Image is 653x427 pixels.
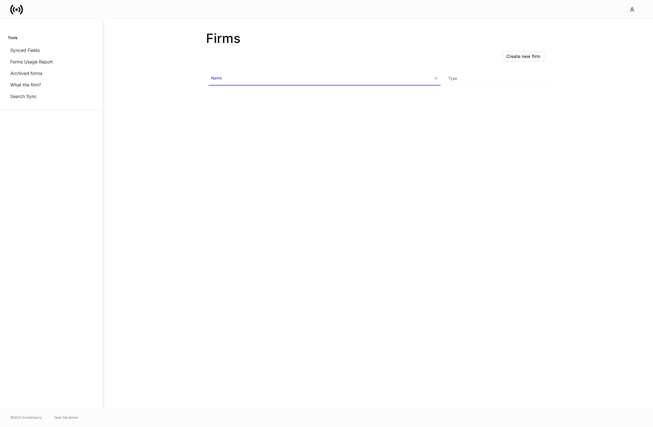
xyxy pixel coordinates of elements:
a: Archived forms [8,68,95,79]
span: Name [209,72,441,86]
p: Synced Fields [10,47,40,53]
p: Search Sync [10,93,37,100]
a: What the firm? [8,79,95,91]
a: Data Disclaimer [54,415,78,420]
div: Create new firm [506,54,540,59]
a: Synced Fields [8,45,95,56]
a: Forms Usage Report [8,56,95,68]
span: Type [446,72,547,85]
p: Archived forms [10,70,42,77]
p: What the firm? [10,82,41,88]
h2: Firms [206,31,550,46]
a: Search Sync [8,91,95,102]
span: © 2025 OneAdvisory [10,415,42,420]
h6: Name [211,75,222,81]
h6: Tools [8,35,17,41]
p: Forms Usage Report [10,59,53,65]
h6: Type [448,75,457,81]
button: Create new firm [502,51,544,62]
